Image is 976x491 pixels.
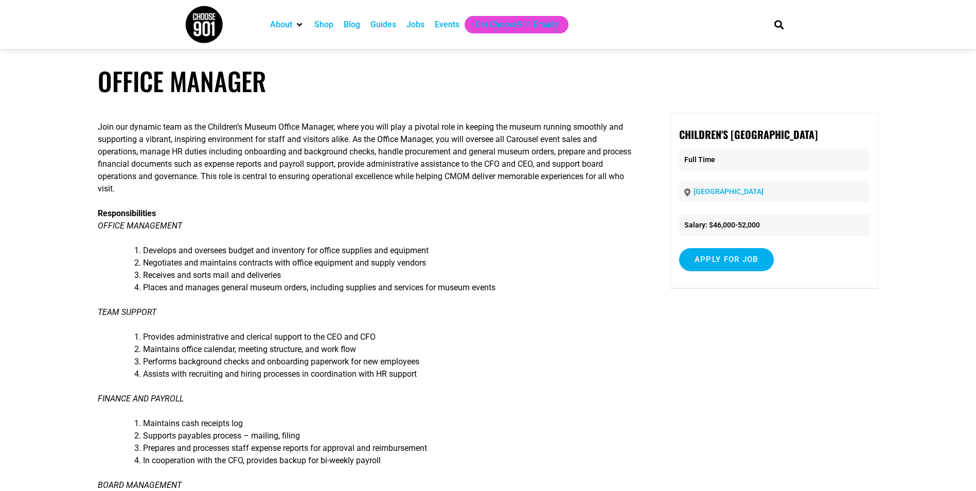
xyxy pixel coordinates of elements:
[679,149,869,170] p: Full Time
[143,442,631,454] li: Prepares and processes staff expense reports for approval and reimbursement
[98,208,156,218] strong: Responsibilities
[679,127,818,142] strong: Children's [GEOGRAPHIC_DATA]
[344,19,360,31] a: Blog
[143,244,631,257] li: Develops and oversees budget and inventory for office supplies and equipment
[98,307,156,317] em: TEAM SUPPORT
[265,16,757,33] nav: Main nav
[435,19,459,31] a: Events
[143,331,631,343] li: Provides administrative and clerical support to the CEO and CFO
[694,187,764,196] a: [GEOGRAPHIC_DATA]
[406,19,424,31] a: Jobs
[98,121,631,195] p: Join our dynamic team as the Children’s Museum Office Manager, where you will play a pivotal role...
[98,394,184,404] em: FINANCE AND PAYROLL
[143,368,631,380] li: Assists with recruiting and hiring processes in coordination with HR support
[265,16,309,33] div: About
[98,66,879,96] h1: Office Manager
[143,454,631,467] li: In cooperation with the CFO, provides backup for bi-weekly payroll
[143,356,631,368] li: Performs background checks and onboarding paperwork for new employees
[370,19,396,31] a: Guides
[475,19,558,31] a: Get Choose901 Emails
[143,430,631,442] li: Supports payables process – mailing, filing
[770,16,787,33] div: Search
[143,343,631,356] li: Maintains office calendar, meeting structure, and work flow
[143,282,631,294] li: Places and manages general museum orders, including supplies and services for museum events
[143,417,631,430] li: Maintains cash receipts log
[143,269,631,282] li: Receives and sorts mail and deliveries
[143,257,631,269] li: Negotiates and maintains contracts with office equipment and supply vendors
[314,19,333,31] a: Shop
[679,215,869,236] li: Salary: $46,000-52,000
[679,248,774,271] input: Apply for job
[98,221,182,231] em: OFFICE MANAGEMENT
[98,480,182,490] em: BOARD MANAGEMENT
[270,19,292,31] a: About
